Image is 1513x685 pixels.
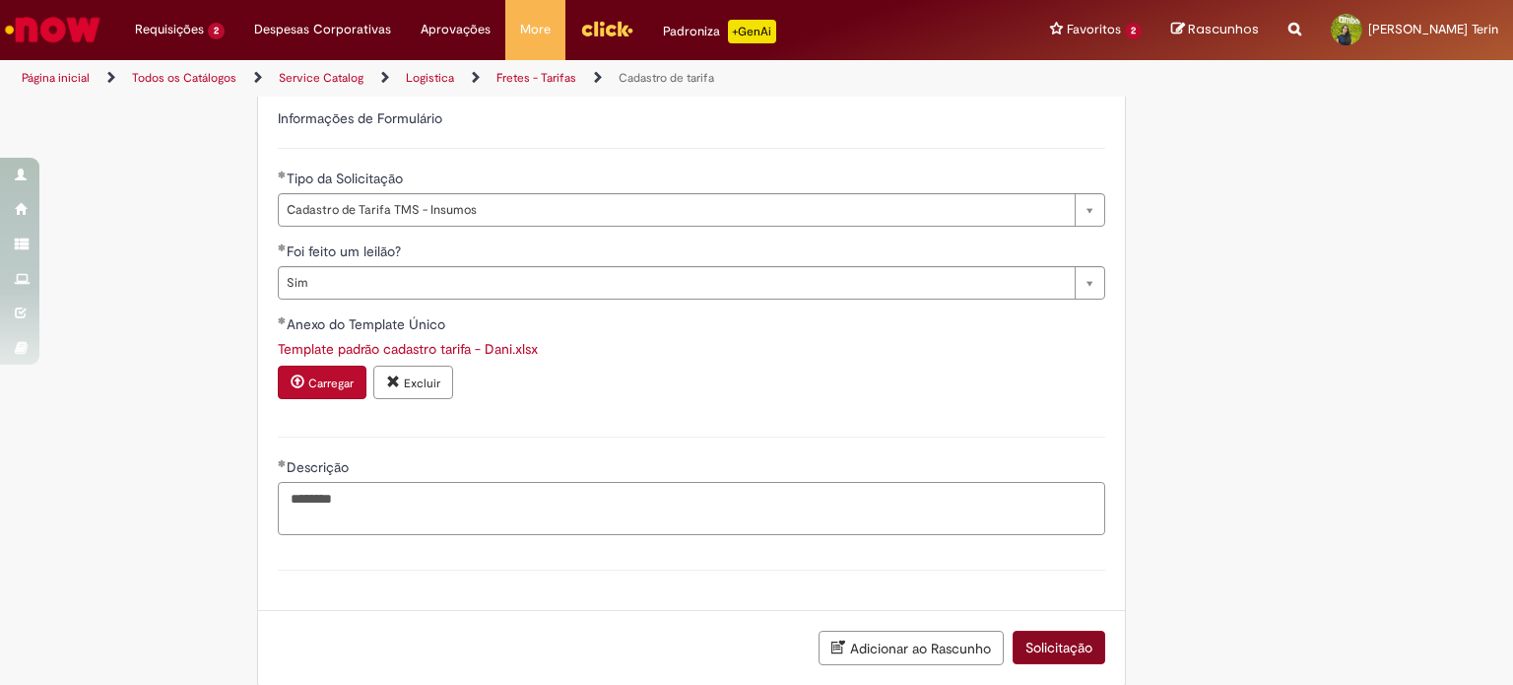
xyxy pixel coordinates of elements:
div: Padroniza [663,20,776,43]
a: Download de Template padrão cadastro tarifa - Dani.xlsx [278,340,538,358]
span: Tipo da Solicitação [287,170,407,187]
button: Carregar anexo de Anexo do Template Único Required [278,366,366,399]
span: Favoritos [1067,20,1121,39]
span: Obrigatório Preenchido [278,459,287,467]
img: ServiceNow [2,10,103,49]
span: [PERSON_NAME] Terin [1368,21,1498,37]
span: Obrigatório Preenchido [278,316,287,324]
span: 2 [208,23,225,39]
a: Todos os Catálogos [132,70,236,86]
ul: Trilhas de página [15,60,994,97]
button: Adicionar ao Rascunho [819,631,1004,665]
span: Requisições [135,20,204,39]
a: Rascunhos [1171,21,1259,39]
a: Cadastro de tarifa [619,70,714,86]
small: Excluir [404,376,440,391]
a: Página inicial [22,70,90,86]
button: Excluir anexo Template padrão cadastro tarifa - Dani.xlsx [373,366,453,399]
a: Fretes - Tarifas [496,70,576,86]
a: Logistica [406,70,454,86]
span: Despesas Corporativas [254,20,391,39]
a: Service Catalog [279,70,363,86]
img: click_logo_yellow_360x200.png [580,14,633,43]
span: Descrição [287,458,353,476]
span: 2 [1125,23,1142,39]
textarea: Descrição [278,482,1105,535]
span: Cadastro de Tarifa TMS - Insumos [287,194,1065,226]
span: Obrigatório Preenchido [278,171,287,178]
span: Sim [287,267,1065,299]
p: +GenAi [728,20,776,43]
span: Rascunhos [1188,20,1259,38]
span: Anexo do Template Único [287,315,449,333]
span: Obrigatório Preenchido [278,243,287,251]
span: Foi feito um leilão? [287,242,405,260]
span: Aprovações [421,20,491,39]
small: Carregar [308,376,354,391]
span: More [520,20,551,39]
label: Informações de Formulário [278,109,442,127]
button: Solicitação [1013,631,1105,664]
